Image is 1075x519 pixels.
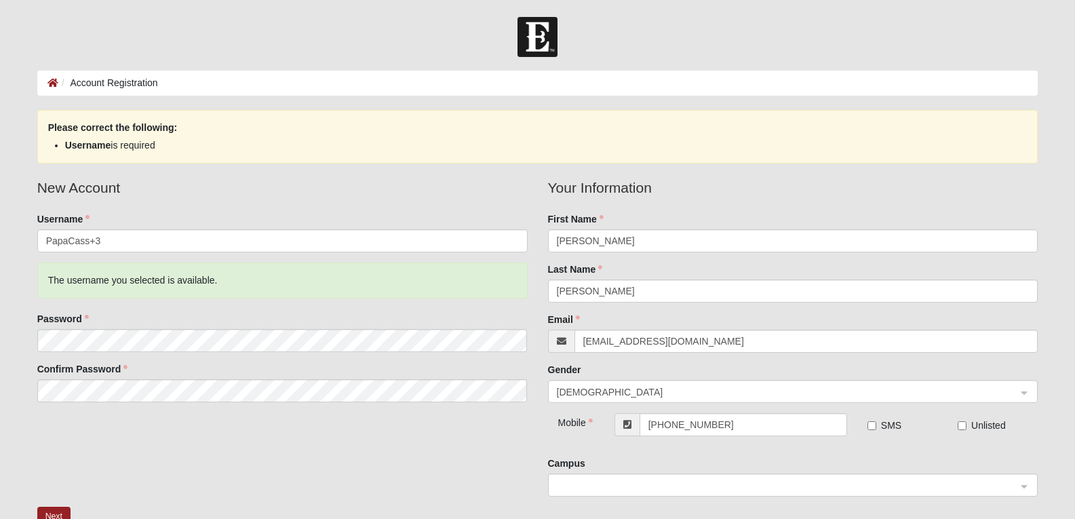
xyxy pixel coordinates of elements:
[881,420,901,431] span: SMS
[557,385,1017,400] span: Male
[971,420,1006,431] span: Unlisted
[65,138,1011,153] li: is required
[37,110,1038,164] div: Please correct the following:
[58,76,158,90] li: Account Registration
[37,263,528,299] div: The username you selected is available.
[37,212,90,226] label: Username
[548,313,580,326] label: Email
[548,263,603,276] label: Last Name
[37,312,89,326] label: Password
[37,177,528,199] legend: New Account
[548,413,589,429] div: Mobile
[37,362,128,376] label: Confirm Password
[548,212,604,226] label: First Name
[548,177,1038,199] legend: Your Information
[958,421,966,430] input: Unlisted
[548,363,581,377] label: Gender
[548,457,585,470] label: Campus
[65,140,111,151] strong: Username
[517,17,558,57] img: Church of Eleven22 Logo
[867,421,876,430] input: SMS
